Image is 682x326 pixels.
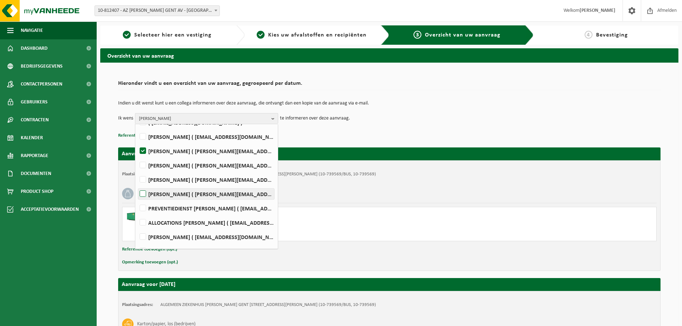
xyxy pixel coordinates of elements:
span: Documenten [21,165,51,183]
strong: Aanvraag voor [DATE] [122,282,175,287]
label: PREVENTIEDIENST [PERSON_NAME] ( [EMAIL_ADDRESS][DOMAIN_NAME] ) [138,203,274,214]
span: Dashboard [21,39,48,57]
label: [PERSON_NAME] ( [EMAIL_ADDRESS][DOMAIN_NAME] ) [138,232,274,242]
a: 2Kies uw afvalstoffen en recipiënten [248,31,375,39]
h2: Overzicht van uw aanvraag [100,48,678,62]
span: Bevestiging [596,32,628,38]
span: Selecteer hier een vestiging [134,32,212,38]
span: 2 [257,31,265,39]
span: Acceptatievoorwaarden [21,200,79,218]
span: Overzicht van uw aanvraag [425,32,500,38]
label: [PERSON_NAME] ( [PERSON_NAME][EMAIL_ADDRESS][DOMAIN_NAME] ) [138,174,274,185]
button: Referentie toevoegen (opt.) [122,245,177,254]
img: HK-XA-30-GN-00.png [126,211,147,222]
button: [PERSON_NAME] [135,113,278,124]
h2: Hieronder vindt u een overzicht van uw aanvraag, gegroepeerd per datum. [118,81,661,90]
span: 4 [585,31,592,39]
span: [PERSON_NAME] [139,113,269,124]
label: [PERSON_NAME] ( [EMAIL_ADDRESS][DOMAIN_NAME] ) [138,246,274,257]
td: ALGEMEEN ZIEKENHUIS [PERSON_NAME] GENT [STREET_ADDRESS][PERSON_NAME] (10-739569/BUS, 10-739569) [160,302,376,308]
span: Bedrijfsgegevens [21,57,63,75]
span: Gebruikers [21,93,48,111]
label: [PERSON_NAME] ( [EMAIL_ADDRESS][DOMAIN_NAME] ) [138,131,274,142]
div: Ophalen en plaatsen lege container [155,222,418,228]
span: Rapportage [21,147,48,165]
strong: Plaatsingsadres: [122,302,153,307]
span: Kies uw afvalstoffen en recipiënten [268,32,367,38]
span: Navigatie [21,21,43,39]
button: Opmerking toevoegen (opt.) [122,258,178,267]
strong: Aanvraag voor [DATE] [122,151,175,157]
p: Ik wens [118,113,133,124]
span: 3 [413,31,421,39]
span: 10-812407 - AZ JAN PALFIJN GENT AV - GENT [95,6,219,16]
label: ALLOCATIONS [PERSON_NAME] ( [EMAIL_ADDRESS][DOMAIN_NAME] ) [138,217,274,228]
p: te informeren over deze aanvraag. [280,113,350,124]
span: Kalender [21,129,43,147]
label: [PERSON_NAME] ( [PERSON_NAME][EMAIL_ADDRESS][DOMAIN_NAME] ) [138,160,274,171]
label: [PERSON_NAME] ( [PERSON_NAME][EMAIL_ADDRESS][DOMAIN_NAME] ) [138,146,274,156]
span: Contracten [21,111,49,129]
button: Referentie toevoegen (opt.) [118,131,173,140]
p: Indien u dit wenst kunt u een collega informeren over deze aanvraag, die ontvangt dan een kopie v... [118,101,661,106]
div: Aantal: 1 [155,232,418,237]
span: Contactpersonen [21,75,62,93]
strong: [PERSON_NAME] [580,8,615,13]
strong: Plaatsingsadres: [122,172,153,176]
label: [PERSON_NAME] ( [PERSON_NAME][EMAIL_ADDRESS][DOMAIN_NAME] ) [138,189,274,199]
span: 10-812407 - AZ JAN PALFIJN GENT AV - GENT [95,5,220,16]
span: 1 [123,31,131,39]
a: 1Selecteer hier een vestiging [104,31,231,39]
span: Product Shop [21,183,53,200]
